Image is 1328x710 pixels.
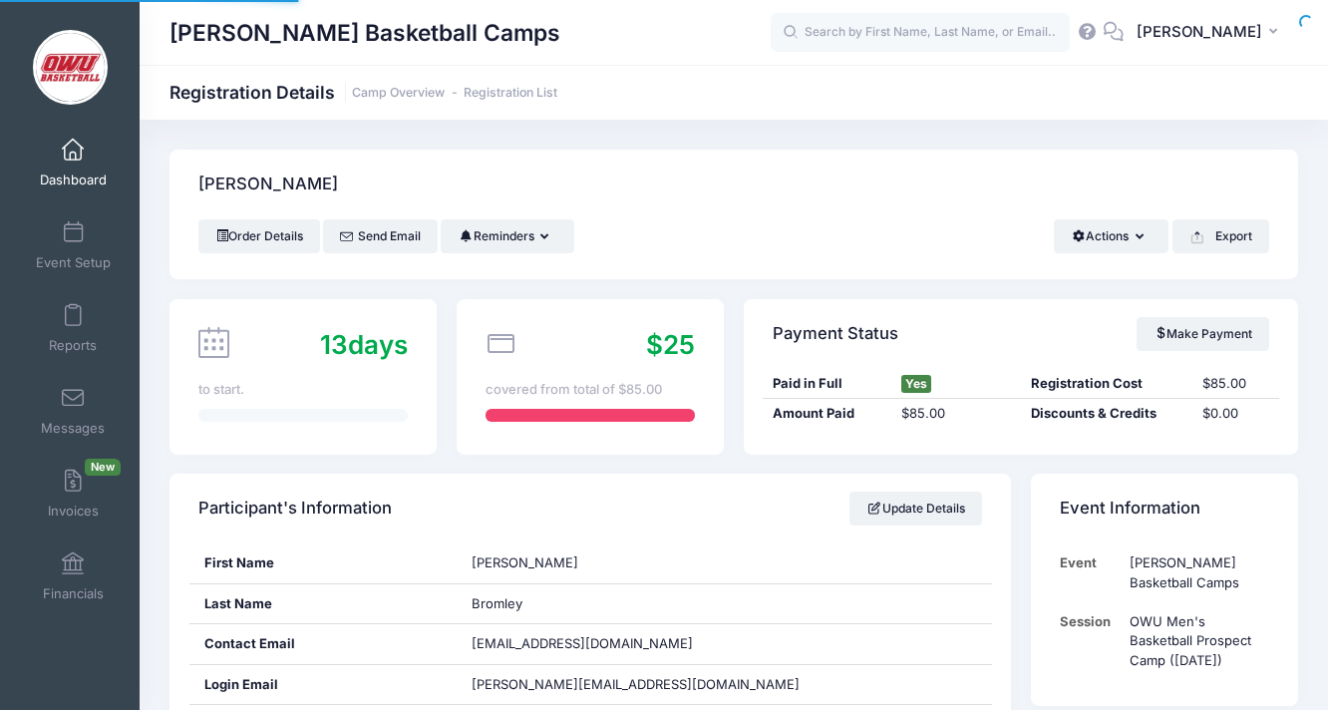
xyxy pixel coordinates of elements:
span: $25 [646,329,695,360]
div: Contact Email [189,624,457,664]
div: covered from total of $85.00 [486,380,695,400]
a: Order Details [198,219,320,253]
a: Dashboard [26,128,121,197]
a: Update Details [849,492,982,526]
h1: [PERSON_NAME] Basketball Camps [169,10,560,56]
span: New [85,459,121,476]
span: 13 [320,329,348,360]
a: Financials [26,541,121,611]
img: David Vogel Basketball Camps [33,30,108,105]
div: Last Name [189,584,457,624]
td: Session [1060,602,1121,680]
span: [PERSON_NAME] [472,554,578,570]
div: Paid in Full [763,374,891,394]
a: Event Setup [26,210,121,280]
span: [PERSON_NAME] [1137,21,1262,43]
div: days [320,325,408,364]
span: Messages [41,420,105,437]
td: OWU Men's Basketball Prospect Camp ([DATE]) [1121,602,1269,680]
button: Actions [1054,219,1168,253]
a: InvoicesNew [26,459,121,529]
span: Event Setup [36,254,111,271]
a: Reports [26,293,121,363]
button: Export [1172,219,1269,253]
div: Discounts & Credits [1021,404,1192,424]
div: to start. [198,380,408,400]
div: Registration Cost [1021,374,1192,394]
span: [PERSON_NAME][EMAIL_ADDRESS][DOMAIN_NAME] [472,675,800,695]
span: Dashboard [40,172,107,188]
div: Login Email [189,665,457,705]
a: Send Email [323,219,438,253]
h4: Event Information [1060,481,1200,537]
h4: [PERSON_NAME] [198,157,338,213]
a: Camp Overview [352,86,445,101]
span: Reports [49,337,97,354]
span: Financials [43,585,104,602]
div: Amount Paid [763,404,891,424]
span: [EMAIL_ADDRESS][DOMAIN_NAME] [472,635,693,651]
a: Make Payment [1137,317,1269,351]
h4: Participant's Information [198,481,392,537]
span: Invoices [48,503,99,520]
button: [PERSON_NAME] [1124,10,1298,56]
div: First Name [189,543,457,583]
input: Search by First Name, Last Name, or Email... [771,13,1070,53]
div: $85.00 [892,404,1021,424]
div: $0.00 [1192,404,1278,424]
div: $85.00 [1192,374,1278,394]
span: Bromley [472,595,522,611]
h1: Registration Details [169,82,557,103]
h4: Payment Status [773,305,898,362]
button: Reminders [441,219,573,253]
a: Registration List [464,86,557,101]
a: Messages [26,376,121,446]
td: [PERSON_NAME] Basketball Camps [1121,543,1269,602]
span: Yes [901,375,931,393]
td: Event [1060,543,1121,602]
